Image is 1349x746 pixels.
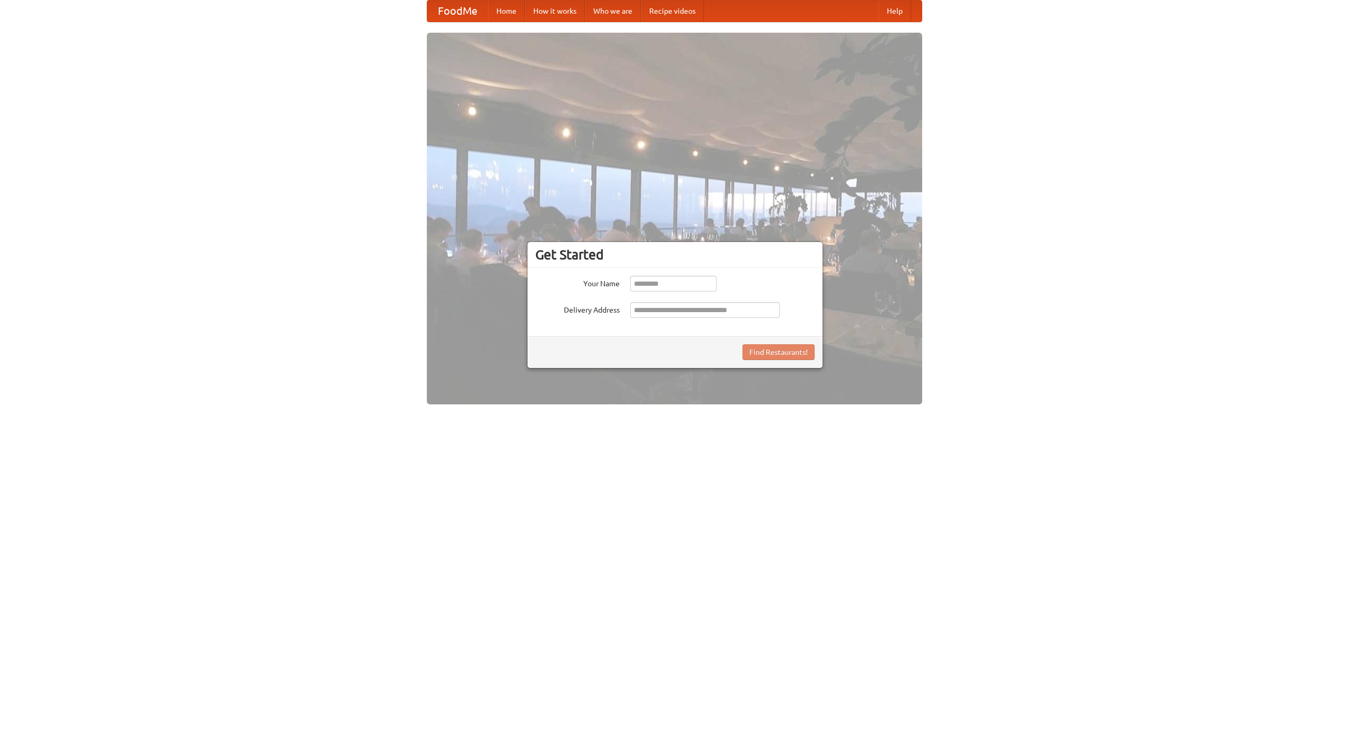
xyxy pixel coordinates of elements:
a: Recipe videos [641,1,704,22]
a: FoodMe [427,1,488,22]
a: Who we are [585,1,641,22]
a: Home [488,1,525,22]
a: How it works [525,1,585,22]
button: Find Restaurants! [742,344,815,360]
label: Delivery Address [535,302,620,315]
label: Your Name [535,276,620,289]
a: Help [878,1,911,22]
h3: Get Started [535,247,815,263]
